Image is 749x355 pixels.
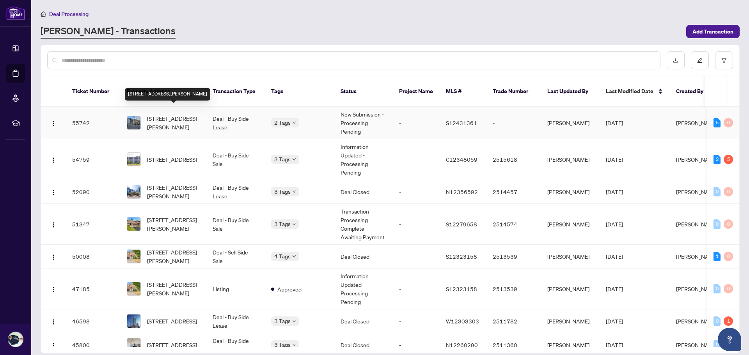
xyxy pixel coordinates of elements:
div: 0 [724,219,733,229]
td: Deal Closed [334,309,393,333]
span: N12356592 [446,188,478,195]
td: Deal - Buy Side Sale [206,204,265,245]
th: Trade Number [486,76,541,107]
span: down [292,121,296,125]
div: 0 [724,252,733,261]
img: Logo [50,319,57,325]
span: 3 Tags [274,340,291,349]
span: [PERSON_NAME] [676,221,718,228]
th: Status [334,76,393,107]
div: 5 [714,118,721,127]
span: N12260290 [446,341,478,348]
span: [PERSON_NAME] [676,253,718,260]
img: Logo [50,343,57,349]
span: [PERSON_NAME] [676,188,718,195]
button: Open asap [718,328,741,351]
img: thumbnail-img [127,116,140,129]
div: 0 [724,118,733,127]
span: [PERSON_NAME] [676,285,718,292]
span: down [292,222,296,226]
td: [PERSON_NAME] [541,139,600,180]
td: Deal Closed [334,245,393,268]
span: download [673,58,678,63]
span: [DATE] [606,119,623,126]
span: down [292,343,296,347]
th: Last Updated By [541,76,600,107]
img: Logo [50,157,57,163]
img: Logo [50,189,57,196]
img: thumbnail-img [127,338,140,351]
td: 2515618 [486,139,541,180]
th: Project Name [393,76,440,107]
td: - [393,245,440,268]
img: Logo [50,254,57,260]
td: 55742 [66,107,121,139]
span: S12323158 [446,285,477,292]
span: Add Transaction [692,25,733,38]
td: [PERSON_NAME] [541,180,600,204]
th: Transaction Type [206,76,265,107]
span: [DATE] [606,156,623,163]
button: filter [715,51,733,69]
td: - [393,107,440,139]
img: thumbnail-img [127,153,140,166]
span: home [41,11,46,17]
td: 51347 [66,204,121,245]
div: 0 [724,284,733,293]
th: MLS # [440,76,486,107]
span: [PERSON_NAME] [676,119,718,126]
img: thumbnail-img [127,250,140,263]
span: [PERSON_NAME] [676,318,718,325]
td: [PERSON_NAME] [541,268,600,309]
span: 3 Tags [274,187,291,196]
div: [STREET_ADDRESS][PERSON_NAME] [125,88,210,101]
button: Logo [47,117,60,129]
td: Information Updated - Processing Pending [334,268,393,309]
span: [PERSON_NAME] [676,156,718,163]
th: Ticket Number [66,76,121,107]
button: Logo [47,283,60,295]
span: S12431361 [446,119,477,126]
td: - [393,309,440,333]
td: Information Updated - Processing Pending [334,139,393,180]
img: Logo [50,120,57,127]
span: [DATE] [606,221,623,228]
button: Logo [47,185,60,198]
img: thumbnail-img [127,282,140,295]
span: [DATE] [606,318,623,325]
div: 0 [714,316,721,326]
td: New Submission - Processing Pending [334,107,393,139]
td: 46598 [66,309,121,333]
img: thumbnail-img [127,314,140,328]
td: 2511782 [486,309,541,333]
a: [PERSON_NAME] - Transactions [41,25,176,39]
div: 0 [714,340,721,350]
span: filter [721,58,727,63]
img: Profile Icon [8,332,23,347]
span: S12279658 [446,221,477,228]
button: download [667,51,685,69]
span: edit [697,58,703,63]
div: 5 [724,155,733,164]
td: - [393,139,440,180]
td: Deal - Buy Side Lease [206,309,265,333]
span: [DATE] [606,341,623,348]
span: W12303303 [446,318,479,325]
img: Logo [50,286,57,293]
td: [PERSON_NAME] [541,204,600,245]
td: 2514457 [486,180,541,204]
td: Deal - Buy Side Lease [206,107,265,139]
td: - [393,204,440,245]
span: Last Modified Date [606,87,653,95]
td: Deal - Buy Side Lease [206,180,265,204]
div: 1 [714,252,721,261]
span: down [292,319,296,323]
span: 3 Tags [274,155,291,164]
span: 3 Tags [274,316,291,325]
span: [STREET_ADDRESS] [147,155,197,164]
span: down [292,254,296,258]
th: Property Address [121,76,206,107]
div: 1 [724,316,733,326]
button: Add Transaction [686,25,740,38]
img: thumbnail-img [127,185,140,198]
